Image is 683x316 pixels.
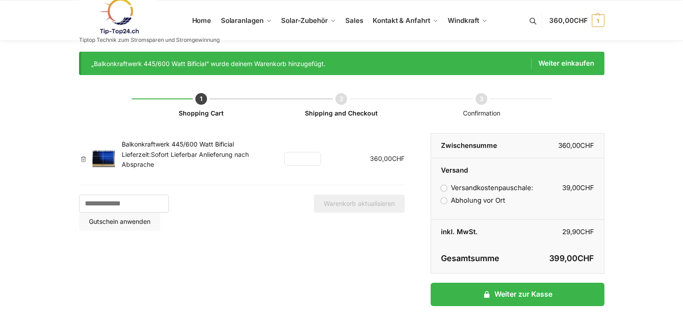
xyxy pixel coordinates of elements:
[122,151,249,168] span: Sofort Lieferbar Anlieferung nach Absprache
[93,151,115,168] img: Warenkorb 1
[431,158,604,176] th: Versand
[448,16,479,25] span: Windkraft
[562,183,594,192] bdi: 39,00
[549,7,604,34] a: 360,00CHF 1
[373,16,430,25] span: Kontakt & Anfahrt
[431,134,517,158] th: Zwischensumme
[444,0,491,41] a: Windkraft
[463,109,500,117] span: Confirmation
[392,155,405,162] span: CHF
[305,109,378,117] a: Shipping and Checkout
[179,109,224,117] a: Shopping Cart
[580,227,594,236] span: CHF
[122,140,234,148] a: Balkonkraftwerk 445/600 Watt Bificial
[370,155,405,162] bdi: 360,00
[297,153,308,165] input: Produktmenge
[431,244,517,274] th: Gesamtsumme
[441,196,505,205] label: Abholung vor Ort
[314,195,405,213] button: Warenkorb aktualisieren
[592,14,604,27] span: 1
[577,254,594,263] span: CHF
[562,227,594,236] bdi: 29,90
[580,141,594,150] span: CHF
[281,16,328,25] span: Solar-Zubehör
[91,58,594,69] div: „Balkonkraftwerk 445/600 Watt Bificial“ wurde deinem Warenkorb hinzugefügt.
[79,156,88,162] a: Balkonkraftwerk 445/600 Watt Bificial aus dem Warenkorb entfernen
[369,0,442,41] a: Kontakt & Anfahrt
[79,213,160,231] button: Gutschein anwenden
[574,16,588,25] span: CHF
[345,16,363,25] span: Sales
[558,141,594,150] bdi: 360,00
[549,16,587,25] span: 360,00
[580,183,594,192] span: CHF
[221,16,264,25] span: Solaranlagen
[441,183,533,192] label: Versandkostenpauschale:
[79,37,220,43] p: Tiptop Technik zum Stromsparen und Stromgewinnung
[431,220,517,244] th: inkl. MwSt.
[217,0,275,41] a: Solaranlagen
[278,0,339,41] a: Solar-Zubehör
[549,254,594,263] bdi: 399,00
[531,58,594,69] a: Weiter einkaufen
[122,151,249,168] span: Lieferzeit:
[431,283,604,306] a: Weiter zur Kasse
[342,0,367,41] a: Sales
